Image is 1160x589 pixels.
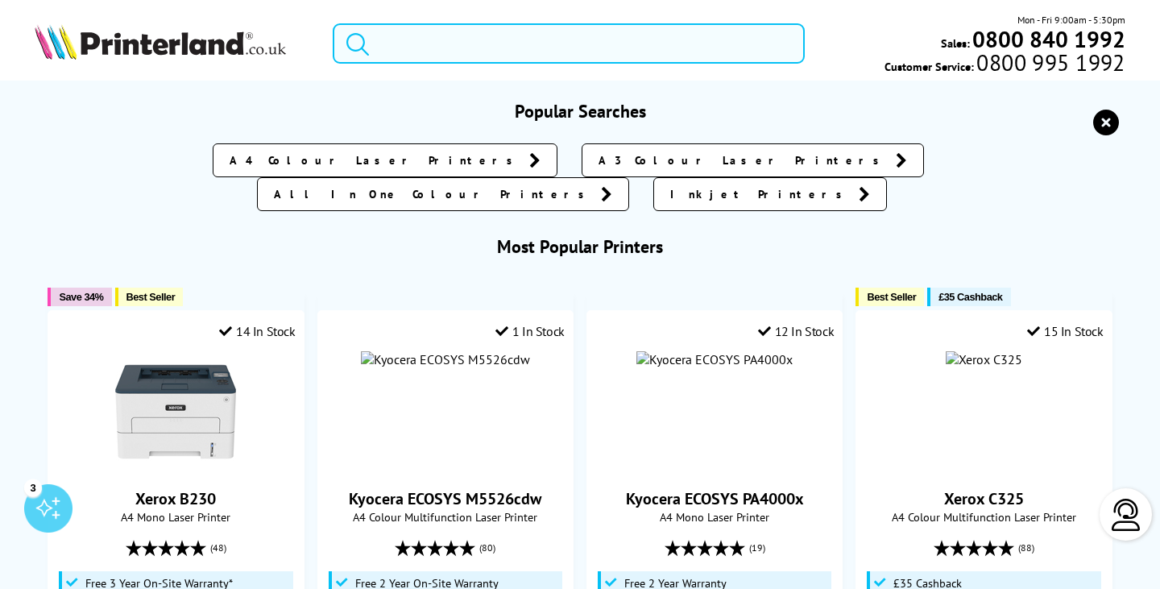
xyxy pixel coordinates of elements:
span: A4 Colour Multifunction Laser Printer [326,509,565,525]
h3: Popular Searches [35,100,1125,122]
span: Mon - Fri 9:00am - 5:30pm [1017,12,1125,27]
a: A3 Colour Laser Printers [582,143,924,177]
a: A4 Colour Laser Printers [213,143,557,177]
button: £35 Cashback [927,288,1010,306]
div: 14 In Stock [219,323,295,339]
span: A4 Colour Multifunction Laser Printer [864,509,1103,525]
span: Best Seller [126,291,176,303]
span: £35 Cashback [938,291,1002,303]
span: Customer Service: [884,55,1125,74]
a: Inkjet Printers [653,177,887,211]
span: (88) [1018,533,1034,563]
div: 1 In Stock [495,323,565,339]
img: Printerland Logo [35,24,286,60]
button: Save 34% [48,288,111,306]
input: Search product or brand [333,23,804,64]
a: Kyocera ECOSYS PA4000x [626,488,804,509]
button: Best Seller [115,288,184,306]
span: Sales: [941,35,970,51]
span: (19) [749,533,765,563]
a: Kyocera ECOSYS M5526cdw [349,488,541,509]
span: A3 Colour Laser Printers [599,152,888,168]
button: Best Seller [855,288,924,306]
span: Inkjet Printers [670,186,851,202]
span: A4 Colour Laser Printers [230,152,521,168]
span: A4 Mono Laser Printer [56,509,295,525]
h3: Most Popular Printers [35,235,1125,258]
a: 0800 840 1992 [970,31,1125,47]
img: user-headset-light.svg [1110,499,1142,531]
img: Xerox B230 [115,351,236,472]
b: 0800 840 1992 [972,24,1125,54]
span: A4 Mono Laser Printer [595,509,834,525]
span: All In One Colour Printers [274,186,593,202]
div: 12 In Stock [758,323,834,339]
a: Xerox B230 [115,459,236,475]
span: Best Seller [867,291,916,303]
span: (80) [479,533,495,563]
a: Printerland Logo [35,24,313,63]
a: Xerox B230 [135,488,216,509]
div: 15 In Stock [1027,323,1103,339]
span: 0800 995 1992 [974,55,1125,70]
span: (48) [210,533,226,563]
a: Xerox C325 [944,488,1024,509]
img: Kyocera ECOSYS PA4000x [636,351,793,367]
a: All In One Colour Printers [257,177,629,211]
span: Save 34% [59,291,103,303]
div: 3 [24,479,42,496]
img: Xerox C325 [946,351,1022,367]
img: Kyocera ECOSYS M5526cdw [361,351,530,367]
